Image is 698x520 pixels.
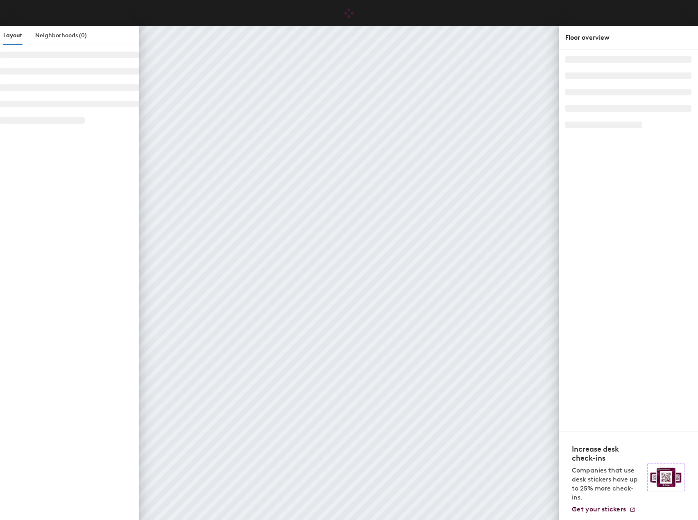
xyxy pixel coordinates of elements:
a: Get your stickers [572,505,636,513]
img: Sticker logo [647,463,685,491]
div: Floor overview [565,33,691,43]
span: Get your stickers [572,505,626,513]
span: Neighborhoods (0) [35,32,87,39]
span: Layout [3,32,22,39]
p: Companies that use desk stickers have up to 25% more check-ins. [572,466,642,502]
h4: Increase desk check-ins [572,445,642,463]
